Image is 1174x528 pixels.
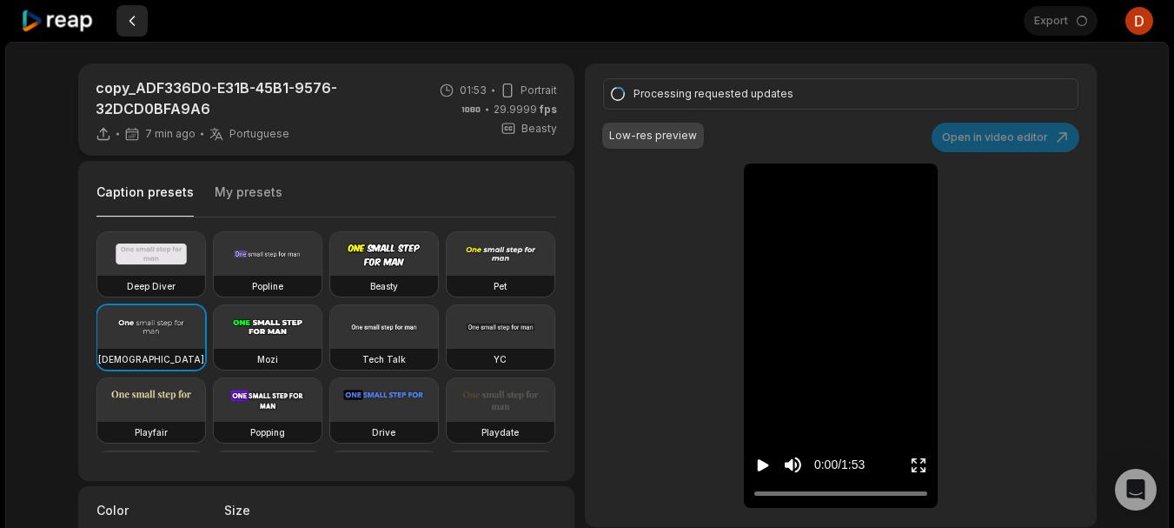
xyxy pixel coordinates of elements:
[633,86,1042,102] div: Processing requested updates
[494,352,507,366] h3: YC
[127,279,176,293] h3: Deep Diver
[250,425,285,439] h3: Popping
[96,77,415,119] p: copy_ADF336D0-E31B-45B1-9576-32DCD0BFA9A6
[814,456,865,474] div: 0:00 / 1:53
[229,127,289,141] span: Portuguese
[98,352,204,366] h3: [DEMOGRAPHIC_DATA]
[521,83,557,98] span: Portrait
[252,279,283,293] h3: Popline
[215,184,282,217] button: My presets
[96,184,194,217] button: Caption presets
[494,102,557,117] span: 29.9999
[96,501,214,519] label: Color
[135,425,168,439] h3: Playfair
[782,454,804,476] button: Mute sound
[494,279,507,293] h3: Pet
[521,121,557,137] span: Beasty
[224,501,342,519] label: Size
[609,128,697,144] div: Low-res preview
[754,449,772,481] button: Play video
[1115,469,1157,511] div: Open Intercom Messenger
[257,352,278,366] h3: Mozi
[910,449,927,481] button: Enter Fullscreen
[372,425,395,439] h3: Drive
[460,83,487,98] span: 01:53
[481,425,519,439] h3: Playdate
[540,103,557,116] span: fps
[362,352,406,366] h3: Tech Talk
[370,279,398,293] h3: Beasty
[145,127,196,141] span: 7 min ago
